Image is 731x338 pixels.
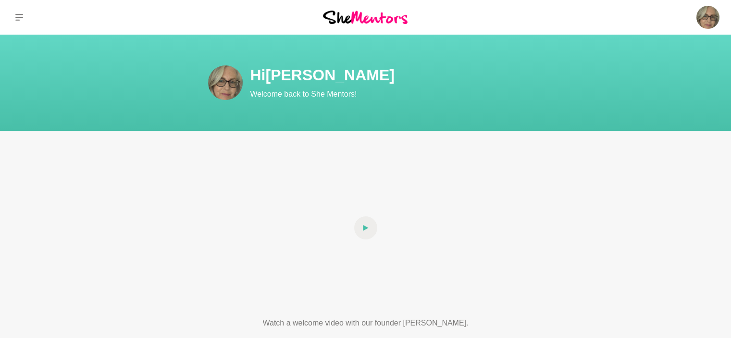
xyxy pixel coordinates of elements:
[208,65,243,100] img: Sharon Williams
[323,11,408,24] img: She Mentors Logo
[696,6,719,29] img: Sharon Williams
[250,65,596,85] h1: Hi [PERSON_NAME]
[250,88,596,100] p: Welcome back to She Mentors!
[227,317,504,329] p: Watch a welcome video with our founder [PERSON_NAME].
